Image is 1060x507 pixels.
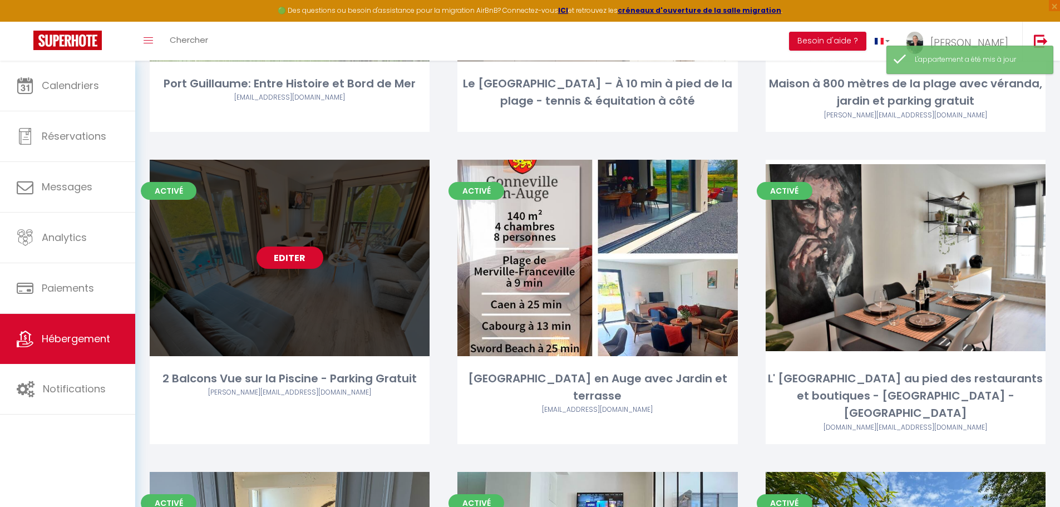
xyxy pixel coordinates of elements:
img: ... [906,32,923,54]
a: ... [PERSON_NAME] [898,22,1022,61]
span: Activé [448,182,504,200]
div: Airbnb [150,387,430,398]
a: Editer [257,247,323,269]
a: ICI [558,6,568,15]
div: Maison à 800 mètres de la plage avec véranda, jardin et parking gratuit [766,75,1046,110]
div: Airbnb [766,422,1046,433]
span: Activé [757,182,812,200]
span: Messages [42,180,92,194]
div: Airbnb [150,92,430,103]
button: Besoin d'aide ? [789,32,866,51]
div: Port Guillaume: Entre Histoire et Bord de Mer [150,75,430,92]
a: créneaux d'ouverture de la salle migration [618,6,781,15]
span: Analytics [42,230,87,244]
img: logout [1034,34,1048,48]
span: Chercher [170,34,208,46]
div: [GEOGRAPHIC_DATA] en Auge avec Jardin et terrasse [457,370,737,405]
div: L' [GEOGRAPHIC_DATA] au pied des restaurants et boutiques - [GEOGRAPHIC_DATA] - [GEOGRAPHIC_DATA] [766,370,1046,422]
span: [PERSON_NAME] [930,36,1008,50]
div: Airbnb [457,405,737,415]
span: Hébergement [42,332,110,346]
a: Chercher [161,22,216,61]
span: Réservations [42,129,106,143]
div: Airbnb [766,110,1046,121]
span: Paiements [42,281,94,295]
span: Activé [141,182,196,200]
span: Calendriers [42,78,99,92]
span: Notifications [43,382,106,396]
div: L'appartement a été mis à jour [915,55,1042,65]
div: Le [GEOGRAPHIC_DATA] – À 10 min à pied de la plage - tennis & équitation à côté [457,75,737,110]
img: Super Booking [33,31,102,50]
button: Ouvrir le widget de chat LiveChat [9,4,42,38]
div: 2 Balcons Vue sur la Piscine - Parking Gratuit [150,370,430,387]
